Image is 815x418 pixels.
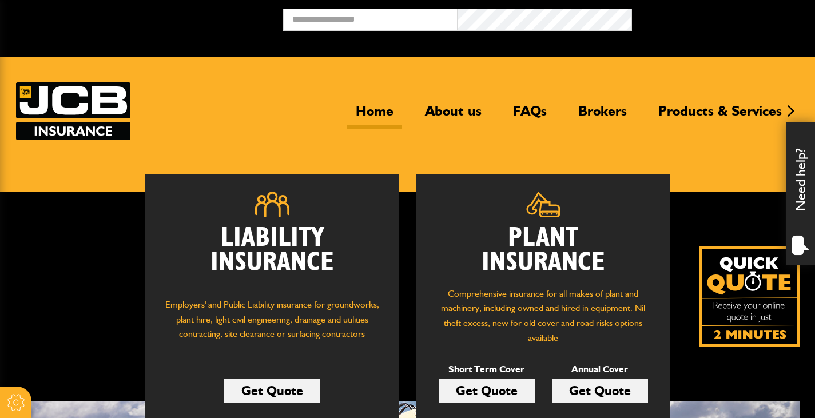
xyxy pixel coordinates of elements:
a: Get Quote [224,379,320,403]
img: Quick Quote [699,246,800,347]
div: Need help? [786,122,815,265]
p: Employers' and Public Liability insurance for groundworks, plant hire, light civil engineering, d... [162,297,382,352]
a: Get Quote [439,379,535,403]
a: Products & Services [650,102,790,129]
img: JCB Insurance Services logo [16,82,130,140]
h2: Plant Insurance [434,226,653,275]
a: JCB Insurance Services [16,82,130,140]
h2: Liability Insurance [162,226,382,286]
p: Annual Cover [552,362,648,377]
p: Short Term Cover [439,362,535,377]
a: Get your insurance quote isn just 2-minutes [699,246,800,347]
a: About us [416,102,490,129]
a: FAQs [504,102,555,129]
a: Brokers [570,102,635,129]
button: Broker Login [632,9,806,26]
p: Comprehensive insurance for all makes of plant and machinery, including owned and hired in equipm... [434,286,653,345]
a: Home [347,102,402,129]
a: Get Quote [552,379,648,403]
